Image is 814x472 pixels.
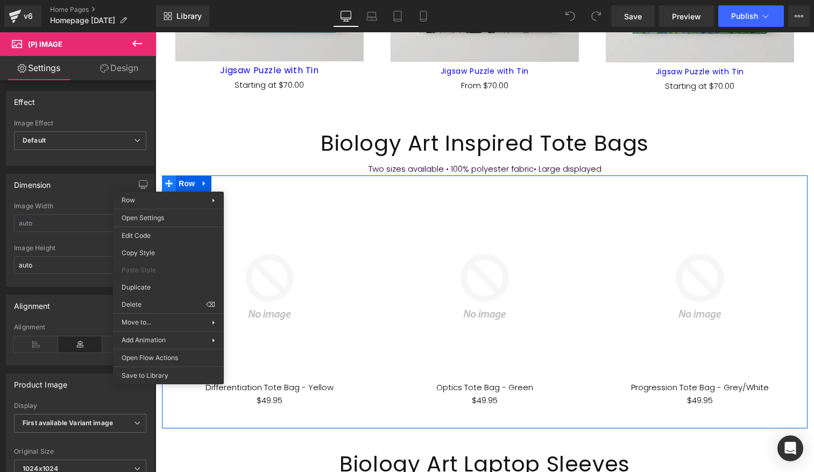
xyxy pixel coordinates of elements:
[14,91,35,107] div: Effect
[14,448,146,455] div: Original Size
[156,5,209,27] a: New Library
[235,362,423,375] p: $49.95
[235,160,423,349] img: Jigsaw Puzzle with Tin
[122,265,215,275] span: Paste Style
[176,11,202,21] span: Library
[80,56,158,80] a: Design
[672,11,701,22] span: Preview
[22,9,35,23] div: v6
[14,244,146,252] div: Image Height
[285,34,373,44] a: Jigsaw Puzzle with Tin
[718,5,784,27] button: Publish
[659,5,714,27] a: Preview
[122,300,206,309] span: Delete
[450,47,639,60] p: Starting at $70.00
[731,12,758,20] span: Publish
[359,5,385,27] a: Laptop
[122,318,212,327] span: Move to...
[122,335,212,345] span: Add Animation
[28,40,62,48] span: (P) Image
[450,362,639,375] p: $49.95
[122,353,215,363] span: Open Flow Actions
[20,143,42,159] span: Row
[788,5,810,27] button: More
[122,231,215,241] span: Edit Code
[14,256,146,274] input: auto
[122,248,215,258] span: Copy Style
[4,5,41,27] a: v6
[624,11,642,22] span: Save
[50,16,115,25] span: Homepage [DATE]
[777,435,803,461] div: Open Intercom Messenger
[378,131,446,142] span: • Large displayed
[206,300,215,309] span: ⌫
[450,160,639,349] img: Jigsaw Puzzle with Tin
[20,349,208,362] p: Differentiation Tote Bag - Yellow
[14,323,146,331] div: Alignment
[122,283,215,292] span: Duplicate
[23,136,46,144] b: Default
[585,5,607,27] button: Redo
[450,349,639,362] p: Progression Tote Bag - Grey/White
[122,371,215,381] span: Save to Library
[385,5,410,27] a: Tablet
[14,174,51,189] div: Dimension
[122,213,215,223] span: Open Settings
[14,374,67,389] div: Product Image
[14,202,146,210] div: Image Width
[500,35,589,44] a: Jigsaw Puzzle with Tin
[560,5,581,27] button: Undo
[65,33,163,43] a: Jigsaw Puzzle with Tin
[20,46,208,59] p: Starting at $70.00
[23,419,113,427] b: First available Variant image
[161,130,497,143] p: Two sizes available • 100% polyester fabric
[410,5,436,27] a: Mobile
[14,119,146,127] div: Image Effect
[122,196,135,204] span: Row
[20,362,208,375] p: $49.95
[235,349,423,362] p: Optics Tote Bag - Green
[42,143,56,159] a: Expand / Collapse
[14,214,146,232] input: auto
[50,5,156,14] a: Home Pages
[333,5,359,27] a: Desktop
[235,47,423,60] p: From $70.00
[20,160,208,349] img: Jigsaw Puzzle with Tin
[14,402,146,410] div: Display
[14,295,51,311] div: Alignment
